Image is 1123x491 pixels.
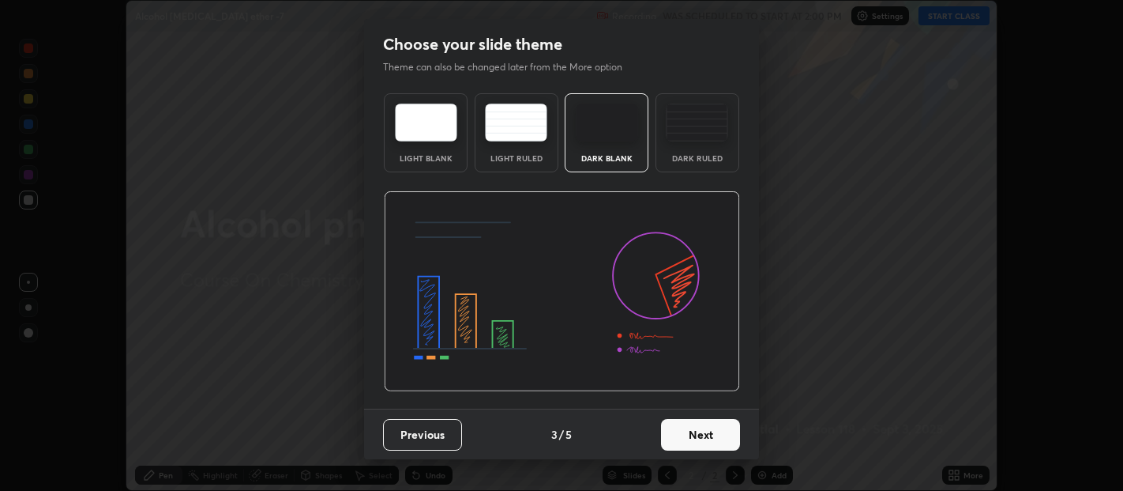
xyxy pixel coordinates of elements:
div: Dark Blank [575,154,638,162]
img: darkTheme.f0cc69e5.svg [576,104,638,142]
div: Dark Ruled [666,154,729,162]
p: Theme can also be changed later from the More option [383,60,639,74]
button: Previous [383,419,462,451]
img: darkThemeBanner.d06ce4a2.svg [384,191,740,392]
h2: Choose your slide theme [383,34,562,55]
button: Next [661,419,740,451]
h4: 3 [551,426,558,443]
img: darkRuledTheme.de295e13.svg [666,104,728,142]
img: lightRuledTheme.5fabf969.svg [485,104,547,142]
h4: / [559,426,564,443]
img: lightTheme.e5ed3b09.svg [395,104,457,142]
div: Light Blank [394,154,457,162]
h4: 5 [565,426,572,443]
div: Light Ruled [485,154,548,162]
